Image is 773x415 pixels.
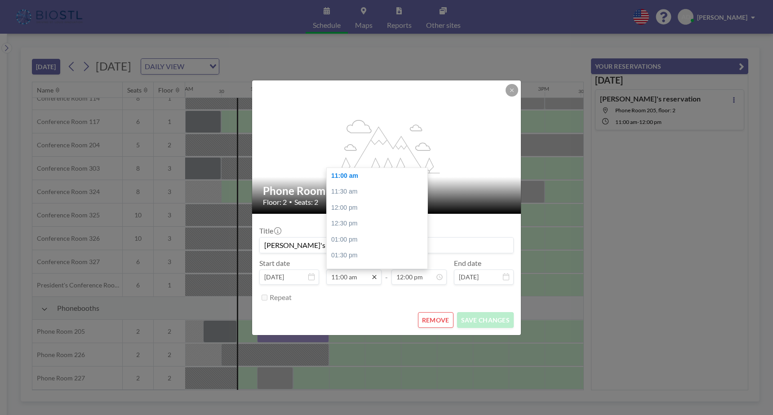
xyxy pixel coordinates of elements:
[327,200,432,216] div: 12:00 pm
[327,216,432,232] div: 12:30 pm
[263,184,511,198] h2: Phone Room 205
[270,293,292,302] label: Repeat
[327,232,432,248] div: 01:00 pm
[334,119,440,173] g: flex-grow: 1.2;
[263,198,287,207] span: Floor: 2
[327,184,432,200] div: 11:30 am
[259,259,290,268] label: Start date
[327,168,432,184] div: 11:00 am
[418,312,453,328] button: REMOVE
[260,238,513,253] input: (No title)
[454,259,481,268] label: End date
[294,198,318,207] span: Seats: 2
[327,264,432,280] div: 02:00 pm
[385,262,388,282] span: -
[259,226,280,235] label: Title
[289,199,292,205] span: •
[327,247,432,264] div: 01:30 pm
[457,312,514,328] button: SAVE CHANGES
